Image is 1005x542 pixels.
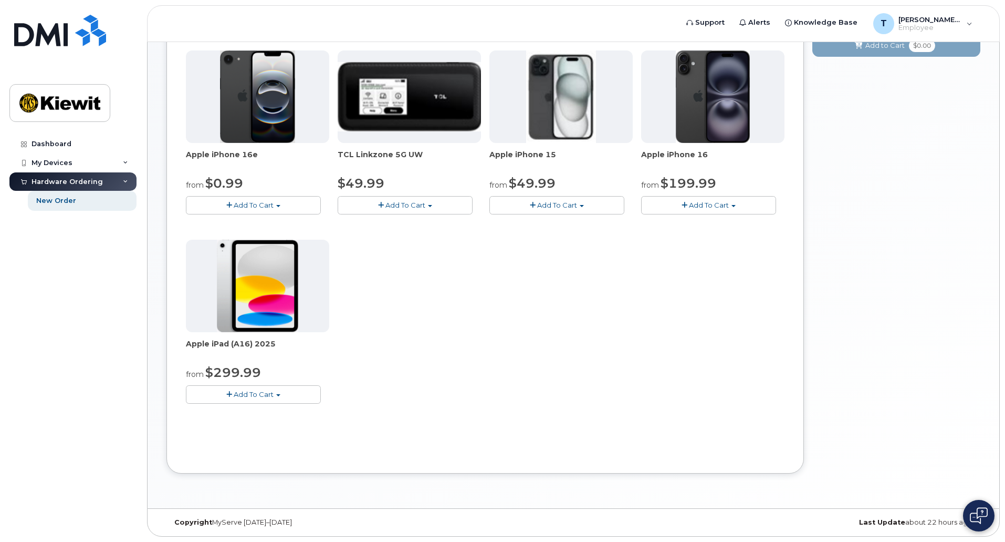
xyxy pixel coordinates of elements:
span: Add To Cart [385,201,425,209]
span: Support [695,17,725,28]
span: $299.99 [205,365,261,380]
button: Add To Cart [186,196,321,214]
a: Support [679,12,732,33]
span: Add To Cart [234,390,274,398]
small: from [186,370,204,379]
button: Add To Cart [489,196,624,214]
a: Knowledge Base [778,12,865,33]
small: from [489,180,507,190]
img: ipad_11.png [217,240,298,332]
span: $0.00 [909,39,935,52]
strong: Last Update [859,518,905,526]
small: from [641,180,659,190]
div: Timothy.Flanagan [866,13,980,34]
div: about 22 hours ago [709,518,980,527]
span: $199.99 [661,176,716,191]
span: $49.99 [338,176,384,191]
img: iphone15.jpg [526,50,596,143]
img: linkzone5g.png [338,62,481,131]
img: iphone16e.png [220,50,296,143]
div: Apple iPhone 15 [489,149,633,170]
img: Open chat [970,507,988,524]
button: Add To Cart [186,385,321,404]
div: Apple iPhone 16 [641,149,784,170]
span: T [881,17,887,30]
small: from [186,180,204,190]
span: $49.99 [509,176,556,191]
a: Alerts [732,12,778,33]
div: TCL Linkzone 5G UW [338,149,481,170]
span: Knowledge Base [794,17,857,28]
span: Add To Cart [234,201,274,209]
img: iphone_16_plus.png [676,50,750,143]
span: Add To Cart [689,201,729,209]
div: Apple iPad (A16) 2025 [186,339,329,360]
div: Apple iPhone 16e [186,149,329,170]
button: Add to Cart $0.00 [812,35,980,56]
span: Add to Cart [865,40,905,50]
button: Add To Cart [641,196,776,214]
button: Add To Cart [338,196,473,214]
span: [PERSON_NAME].[PERSON_NAME] [898,15,961,24]
div: MyServe [DATE]–[DATE] [166,518,438,527]
span: $0.99 [205,176,243,191]
span: Alerts [748,17,770,28]
span: Add To Cart [537,201,577,209]
strong: Copyright [174,518,212,526]
span: Employee [898,24,961,32]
